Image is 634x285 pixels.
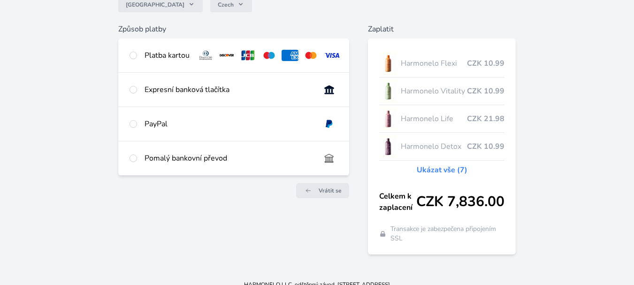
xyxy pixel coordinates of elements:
[467,58,504,69] span: CZK 10.99
[260,50,278,61] img: maestro.svg
[126,1,184,8] span: [GEOGRAPHIC_DATA]
[390,224,505,243] span: Transakce je zabezpečena připojením SSL
[321,84,338,95] img: onlineBanking_CZ.svg
[218,1,234,8] span: Czech
[282,50,299,61] img: amex.svg
[401,58,467,69] span: Harmonelo Flexi
[379,191,416,213] span: Celkem k zaplacení
[467,141,504,152] span: CZK 10.99
[321,153,338,164] img: bankTransfer_IBAN.svg
[118,23,349,35] h6: Způsob platby
[401,85,467,97] span: Harmonelo Vitality
[323,50,341,61] img: visa.svg
[416,193,504,210] span: CZK 7,836.00
[145,153,313,164] div: Pomalý bankovní převod
[302,50,320,61] img: mc.svg
[467,85,504,97] span: CZK 10.99
[145,50,190,61] div: Platba kartou
[467,113,504,124] span: CZK 21.98
[379,135,397,158] img: DETOX_se_stinem_x-lo.jpg
[368,23,516,35] h6: Zaplatit
[321,118,338,130] img: paypal.svg
[145,118,313,130] div: PayPal
[239,50,257,61] img: jcb.svg
[218,50,236,61] img: discover.svg
[296,183,349,198] a: Vrátit se
[401,113,467,124] span: Harmonelo Life
[401,141,467,152] span: Harmonelo Detox
[379,79,397,103] img: CLEAN_VITALITY_se_stinem_x-lo.jpg
[145,84,313,95] div: Expresní banková tlačítka
[319,187,342,194] span: Vrátit se
[197,50,214,61] img: diners.svg
[379,107,397,131] img: CLEAN_LIFE_se_stinem_x-lo.jpg
[417,164,467,176] a: Ukázat vše (7)
[379,52,397,75] img: CLEAN_FLEXI_se_stinem_x-hi_(1)-lo.jpg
